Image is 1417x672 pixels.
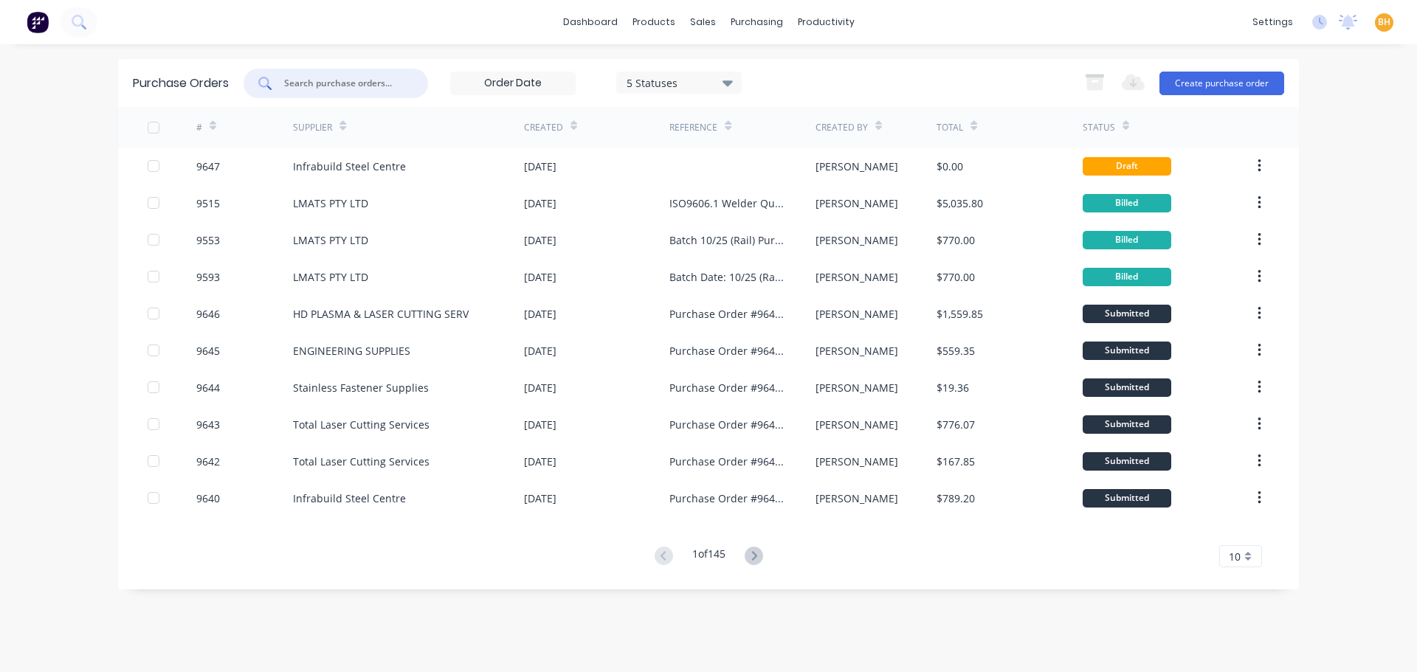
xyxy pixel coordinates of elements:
div: Billed [1083,194,1171,212]
div: HD PLASMA & LASER CUTTING SERV [293,306,469,322]
div: Supplier [293,121,332,134]
div: ENGINEERING SUPPLIES [293,343,410,358]
div: [PERSON_NAME] [816,269,898,285]
div: Purchase Order #9645 - ENGINEERING SUPPLIES [669,343,785,358]
div: 1 of 145 [692,546,725,567]
div: [PERSON_NAME] [816,491,898,506]
div: Submitted [1083,452,1171,471]
div: Total [937,121,963,134]
div: Created By [816,121,868,134]
div: ISO9606.1 Welder Qualifications Xero PO #PO-1466 [669,195,785,211]
div: Status [1083,121,1115,134]
input: Search purchase orders... [283,76,405,91]
div: settings [1245,11,1300,33]
div: 9644 [196,380,220,395]
div: 5 Statuses [627,75,732,90]
div: 9646 [196,306,220,322]
div: 9640 [196,491,220,506]
div: $167.85 [937,454,975,469]
div: LMATS PTY LTD [293,269,368,285]
div: $19.36 [937,380,969,395]
div: [PERSON_NAME] [816,454,898,469]
div: Submitted [1083,489,1171,508]
div: productivity [790,11,862,33]
div: [DATE] [524,380,556,395]
div: Stainless Fastener Supplies [293,380,429,395]
div: $1,559.85 [937,306,983,322]
div: Batch 10/25 (Rail) Purchase Order #9553 [669,232,785,248]
div: purchasing [723,11,790,33]
div: $770.00 [937,269,975,285]
div: products [625,11,683,33]
div: [DATE] [524,232,556,248]
div: Infrabuild Steel Centre [293,491,406,506]
div: [PERSON_NAME] [816,306,898,322]
input: Order Date [451,72,575,94]
div: 9643 [196,417,220,432]
div: [PERSON_NAME] [816,232,898,248]
div: 9645 [196,343,220,358]
div: [DATE] [524,159,556,174]
a: dashboard [556,11,625,33]
div: Infrabuild Steel Centre [293,159,406,174]
div: 9642 [196,454,220,469]
div: Purchase Order #9642 - Total Laser Cutting Services [669,454,785,469]
div: Submitted [1083,378,1171,397]
div: $789.20 [937,491,975,506]
div: Total Laser Cutting Services [293,454,430,469]
div: $559.35 [937,343,975,358]
div: LMATS PTY LTD [293,232,368,248]
div: [PERSON_NAME] [816,417,898,432]
div: Reference [669,121,717,134]
div: [PERSON_NAME] [816,343,898,358]
div: [PERSON_NAME] [816,159,898,174]
div: Batch Date: 10/25 (Rail) Purchase Order #9593 [669,269,785,285]
div: 9647 [196,159,220,174]
div: Purchase Order #9644 - Stainless Fastener Supplies [669,380,785,395]
div: Submitted [1083,305,1171,323]
div: [DATE] [524,417,556,432]
div: Created [524,121,563,134]
div: 9553 [196,232,220,248]
div: 9515 [196,195,220,211]
div: $776.07 [937,417,975,432]
div: [PERSON_NAME] [816,380,898,395]
button: Create purchase order [1159,72,1284,95]
div: Billed [1083,231,1171,249]
div: [DATE] [524,491,556,506]
div: [DATE] [524,343,556,358]
div: Purchase Order #9643 - Total Laser Cutting Services [669,417,785,432]
div: # [196,121,202,134]
div: Draft [1083,157,1171,176]
div: $770.00 [937,232,975,248]
div: [DATE] [524,306,556,322]
div: 9593 [196,269,220,285]
img: Factory [27,11,49,33]
div: Purchase Order #9646 - HD PLASMA & LASER CUTTING SERV [669,306,785,322]
div: sales [683,11,723,33]
div: Total Laser Cutting Services [293,417,430,432]
div: LMATS PTY LTD [293,195,368,211]
div: $5,035.80 [937,195,983,211]
div: $0.00 [937,159,963,174]
span: 10 [1229,549,1241,564]
div: [DATE] [524,454,556,469]
div: [DATE] [524,195,556,211]
div: Billed [1083,268,1171,286]
span: BH [1378,15,1390,29]
div: [DATE] [524,269,556,285]
div: [PERSON_NAME] [816,195,898,211]
div: Submitted [1083,342,1171,360]
div: Submitted [1083,415,1171,434]
div: Purchase Orders [133,75,229,92]
div: Purchase Order #9640 - Infrabuild Steel Centre [669,491,785,506]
